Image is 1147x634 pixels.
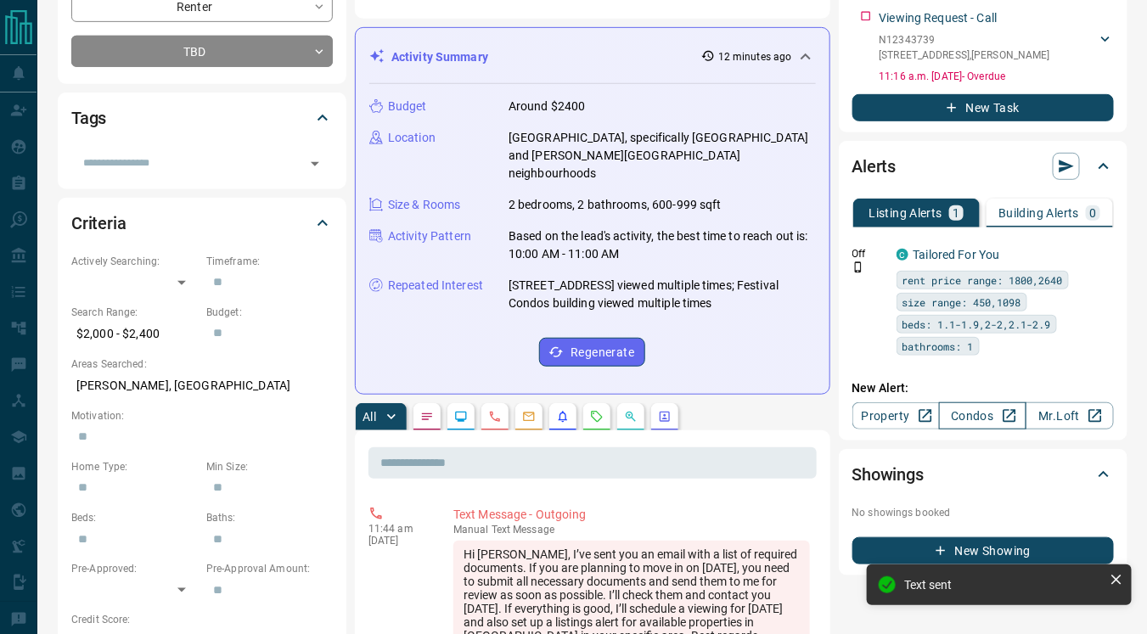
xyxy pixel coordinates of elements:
[71,356,333,372] p: Areas Searched:
[880,9,998,27] p: Viewing Request - Call
[852,94,1114,121] button: New Task
[71,98,333,138] div: Tags
[388,129,436,147] p: Location
[590,410,604,424] svg: Requests
[1089,207,1096,219] p: 0
[71,612,333,627] p: Credit Score:
[71,459,198,474] p: Home Type:
[206,561,333,576] p: Pre-Approval Amount:
[391,48,488,66] p: Activity Summary
[852,379,1114,397] p: New Alert:
[71,210,127,237] h2: Criteria
[869,207,943,219] p: Listing Alerts
[303,152,327,176] button: Open
[388,277,483,295] p: Repeated Interest
[522,410,536,424] svg: Emails
[624,410,638,424] svg: Opportunities
[880,29,1114,66] div: N12343739[STREET_ADDRESS],[PERSON_NAME]
[454,410,468,424] svg: Lead Browsing Activity
[939,402,1026,429] a: Condos
[852,461,925,488] h2: Showings
[206,254,333,269] p: Timeframe:
[71,305,198,320] p: Search Range:
[897,249,908,261] div: condos.ca
[453,524,489,536] span: manual
[914,248,1000,261] a: Tailored For You
[880,48,1050,63] p: [STREET_ADDRESS] , [PERSON_NAME]
[206,510,333,525] p: Baths:
[71,254,198,269] p: Actively Searching:
[509,129,816,182] p: [GEOGRAPHIC_DATA], specifically [GEOGRAPHIC_DATA] and [PERSON_NAME][GEOGRAPHIC_DATA] neighbourhoods
[509,227,816,263] p: Based on the lead's activity, the best time to reach out is: 10:00 AM - 11:00 AM
[71,203,333,244] div: Criteria
[368,523,428,535] p: 11:44 am
[556,410,570,424] svg: Listing Alerts
[998,207,1079,219] p: Building Alerts
[206,459,333,474] p: Min Size:
[852,153,897,180] h2: Alerts
[71,561,198,576] p: Pre-Approved:
[388,227,471,245] p: Activity Pattern
[953,207,959,219] p: 1
[509,98,586,115] p: Around $2400
[902,338,974,355] span: bathrooms: 1
[902,272,1063,289] span: rent price range: 1800,2640
[852,146,1114,187] div: Alerts
[904,578,1103,592] div: Text sent
[852,537,1114,564] button: New Showing
[852,402,940,429] a: Property
[71,36,333,67] div: TBD
[852,454,1114,495] div: Showings
[852,261,864,273] svg: Push Notification Only
[509,277,816,312] p: [STREET_ADDRESS] viewed multiple times; Festival Condos building viewed multiple times
[1026,402,1113,429] a: Mr.Loft
[71,320,198,348] p: $2,000 - $2,400
[369,42,816,73] div: Activity Summary12 minutes ago
[420,410,434,424] svg: Notes
[880,32,1050,48] p: N12343739
[71,104,106,132] h2: Tags
[488,410,502,424] svg: Calls
[509,196,722,214] p: 2 bedrooms, 2 bathrooms, 600-999 sqft
[658,410,672,424] svg: Agent Actions
[880,69,1114,84] p: 11:16 a.m. [DATE] - Overdue
[71,372,333,400] p: [PERSON_NAME], [GEOGRAPHIC_DATA]
[71,510,198,525] p: Beds:
[453,524,810,536] p: Text Message
[852,505,1114,520] p: No showings booked
[539,338,645,367] button: Regenerate
[363,411,376,423] p: All
[852,246,886,261] p: Off
[71,408,333,424] p: Motivation:
[902,294,1021,311] span: size range: 450,1098
[718,49,792,65] p: 12 minutes ago
[902,316,1051,333] span: beds: 1.1-1.9,2-2,2.1-2.9
[368,535,428,547] p: [DATE]
[453,506,810,524] p: Text Message - Outgoing
[206,305,333,320] p: Budget:
[388,98,427,115] p: Budget
[388,196,461,214] p: Size & Rooms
